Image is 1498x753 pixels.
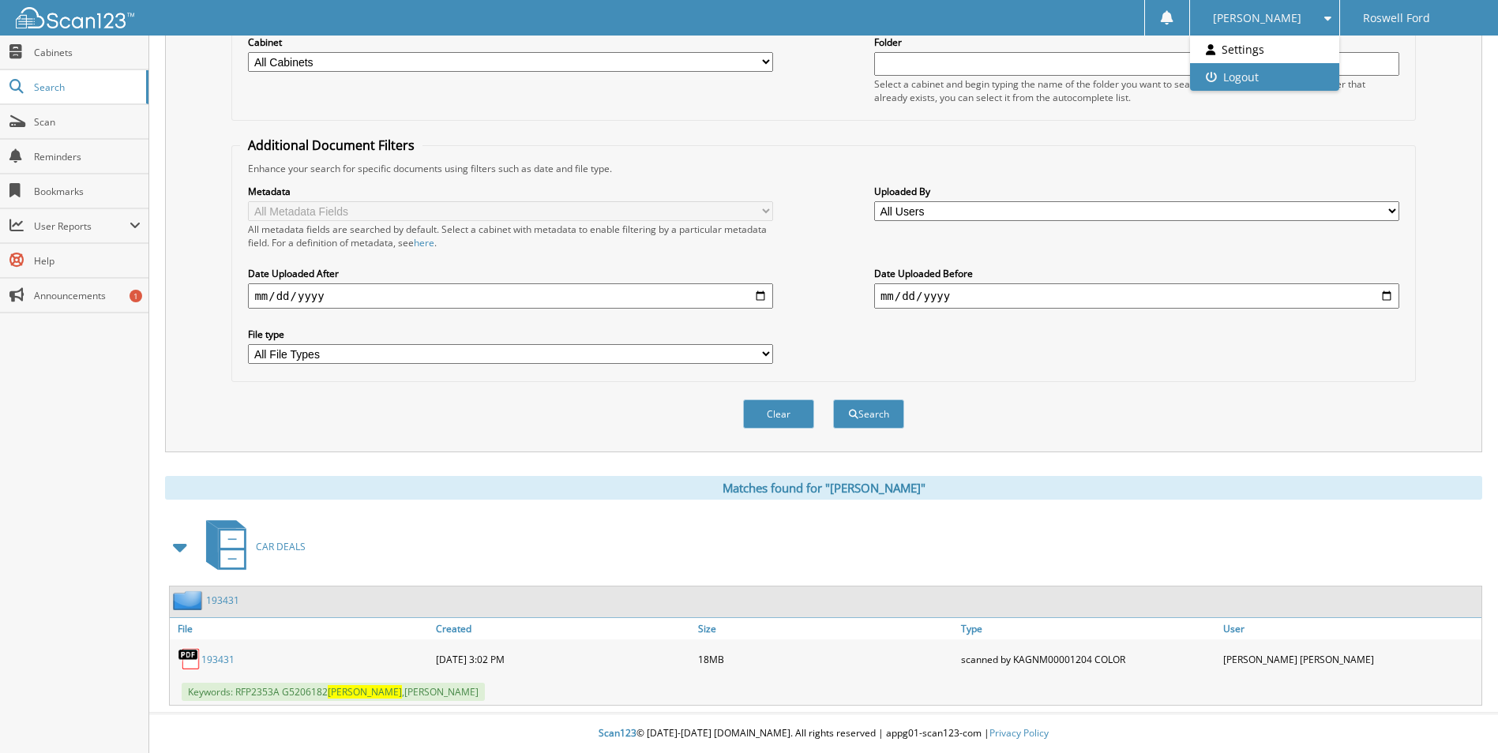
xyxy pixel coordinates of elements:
a: 193431 [201,653,235,666]
span: Search [34,81,138,94]
span: Keywords: RFP2353A G5206182 ,[PERSON_NAME] [182,683,485,701]
span: Roswell Ford [1363,13,1430,23]
a: Settings [1190,36,1339,63]
div: 1 [130,290,142,302]
div: Matches found for "[PERSON_NAME]" [165,476,1482,500]
label: Folder [874,36,1399,49]
a: 193431 [206,594,239,607]
a: here [414,236,434,249]
a: Privacy Policy [989,726,1049,740]
div: Enhance your search for specific documents using filters such as date and file type. [240,162,1406,175]
span: Bookmarks [34,185,141,198]
div: [DATE] 3:02 PM [432,643,694,675]
span: User Reports [34,219,130,233]
button: Search [833,399,904,429]
a: File [170,618,432,639]
label: Metadata [248,185,773,198]
img: scan123-logo-white.svg [16,7,134,28]
label: File type [248,328,773,341]
img: folder2.png [173,590,206,610]
div: Select a cabinet and begin typing the name of the folder you want to search in. If the name match... [874,77,1399,104]
div: © [DATE]-[DATE] [DOMAIN_NAME]. All rights reserved | appg01-scan123-com | [149,714,1498,753]
img: PDF.png [178,647,201,671]
span: Scan123 [599,726,636,740]
a: Type [957,618,1219,639]
span: Scan [34,115,141,129]
label: Date Uploaded After [248,267,773,280]
input: end [874,283,1399,309]
label: Uploaded By [874,185,1399,198]
button: Clear [743,399,814,429]
iframe: Chat Widget [1419,677,1498,753]
div: scanned by KAGNM00001204 COLOR [957,643,1219,675]
span: Announcements [34,289,141,302]
span: [PERSON_NAME] [1213,13,1301,23]
label: Date Uploaded Before [874,267,1399,280]
span: CAR DEALS [256,540,306,553]
label: Cabinet [248,36,773,49]
span: Help [34,254,141,268]
span: Cabinets [34,46,141,59]
div: [PERSON_NAME] [PERSON_NAME] [1219,643,1481,675]
a: Size [694,618,956,639]
a: CAR DEALS [197,515,306,578]
a: User [1219,618,1481,639]
span: [PERSON_NAME] [328,685,402,699]
input: start [248,283,773,309]
span: Reminders [34,150,141,163]
a: Created [432,618,694,639]
a: Logout [1190,63,1339,91]
legend: Additional Document Filters [240,137,422,154]
div: All metadata fields are searched by default. Select a cabinet with metadata to enable filtering b... [248,223,773,249]
div: 18MB [694,643,956,675]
